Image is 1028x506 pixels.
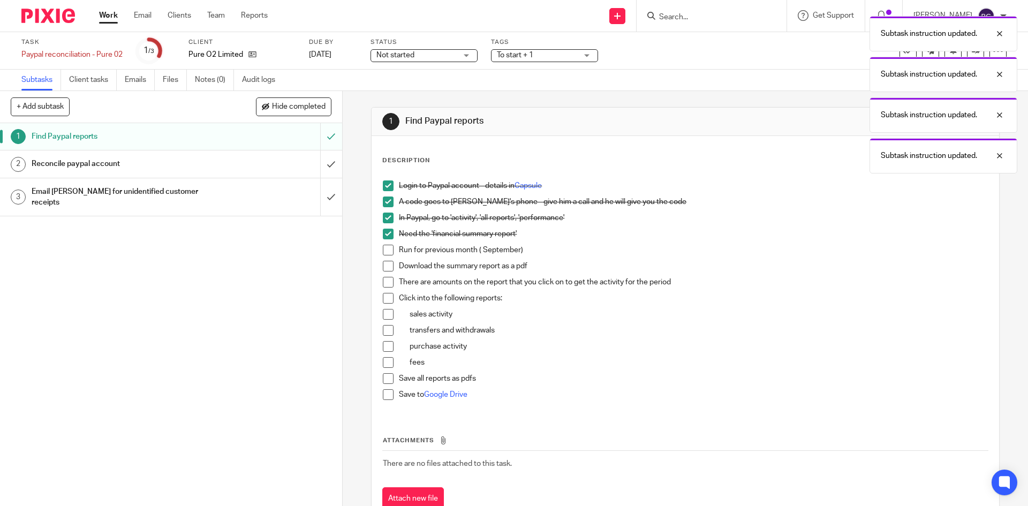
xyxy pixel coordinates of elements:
[21,9,75,23] img: Pixie
[188,38,296,47] label: Client
[410,357,987,368] p: fees
[399,277,987,288] p: There are amounts on the report that you click on to get the activity for the period
[382,156,430,165] p: Description
[881,28,977,39] p: Subtask instruction updated.
[21,38,123,47] label: Task
[11,129,26,144] div: 1
[399,229,987,239] p: Need the 'financial summary report'
[148,48,154,54] small: /3
[21,70,61,90] a: Subtasks
[399,373,987,384] p: Save all reports as pdfs
[399,389,987,400] p: Save to
[383,437,434,443] span: Attachments
[69,70,117,90] a: Client tasks
[134,10,152,21] a: Email
[399,213,987,223] p: In Paypal, go to 'activity', 'all reports', 'performance'
[32,184,217,211] h1: Email [PERSON_NAME] for unidentified customer receipts
[99,10,118,21] a: Work
[125,70,155,90] a: Emails
[383,460,512,467] span: There are no files attached to this task.
[11,97,70,116] button: + Add subtask
[241,10,268,21] a: Reports
[11,190,26,205] div: 3
[881,150,977,161] p: Subtask instruction updated.
[32,156,217,172] h1: Reconcile paypal account
[399,261,987,271] p: Download the summary report as a pdf
[881,69,977,80] p: Subtask instruction updated.
[410,341,987,352] p: purchase activity
[410,325,987,336] p: transfers and withdrawals
[163,70,187,90] a: Files
[309,38,357,47] label: Due by
[382,113,399,130] div: 1
[143,44,154,57] div: 1
[399,197,987,207] p: A code goes to [PERSON_NAME]'s phone - give him a call and he will give you the code
[410,309,987,320] p: sales activity
[399,245,987,255] p: Run for previous month ( September)
[272,103,326,111] span: Hide completed
[497,51,533,59] span: To start + 1
[881,110,977,120] p: Subtask instruction updated.
[168,10,191,21] a: Clients
[399,293,987,304] p: Click into the following reports:
[515,182,542,190] a: Capsule
[32,129,217,145] h1: Find Paypal reports
[256,97,331,116] button: Hide completed
[399,180,987,191] p: Login to Paypal account - details in
[376,51,414,59] span: Not started
[978,7,995,25] img: svg%3E
[491,38,598,47] label: Tags
[371,38,478,47] label: Status
[188,49,243,60] p: Pure O2 Limited
[424,391,467,398] a: Google Drive
[11,157,26,172] div: 2
[207,10,225,21] a: Team
[242,70,283,90] a: Audit logs
[195,70,234,90] a: Notes (0)
[309,51,331,58] span: [DATE]
[405,116,708,127] h1: Find Paypal reports
[21,49,123,60] div: Paypal reconciliation - Pure 02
